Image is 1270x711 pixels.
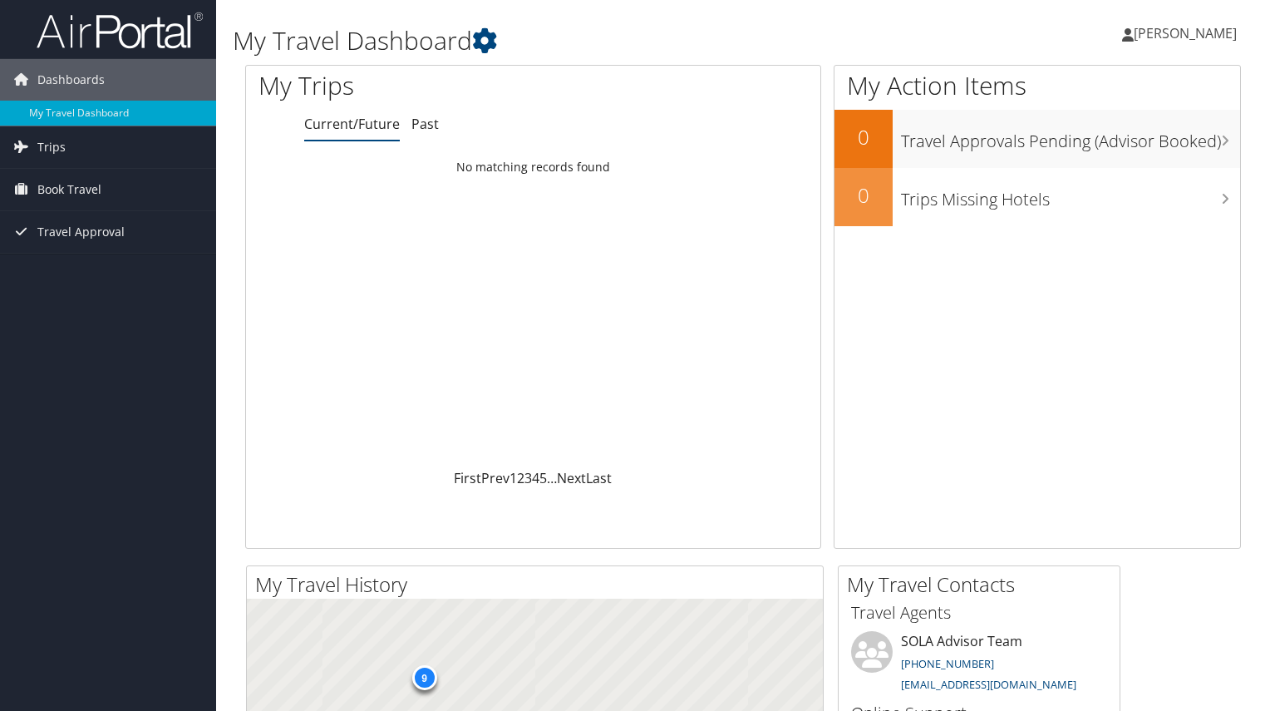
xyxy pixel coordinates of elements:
img: airportal-logo.png [37,11,203,50]
div: 9 [411,665,436,690]
span: Trips [37,126,66,168]
a: [EMAIL_ADDRESS][DOMAIN_NAME] [901,677,1076,692]
h2: My Travel Contacts [847,570,1120,599]
h3: Trips Missing Hotels [901,180,1240,211]
a: 0Travel Approvals Pending (Advisor Booked) [834,110,1240,168]
a: Prev [481,469,509,487]
h2: 0 [834,181,893,210]
a: [PHONE_NUMBER] [901,656,994,671]
li: SOLA Advisor Team [843,631,1115,699]
span: Travel Approval [37,211,125,253]
h2: My Travel History [255,570,823,599]
td: No matching records found [246,152,820,182]
h1: My Action Items [834,68,1240,103]
a: 1 [509,469,517,487]
span: Book Travel [37,169,101,210]
a: 4 [532,469,539,487]
a: [PERSON_NAME] [1122,8,1253,58]
span: Dashboards [37,59,105,101]
a: 2 [517,469,524,487]
span: [PERSON_NAME] [1134,24,1237,42]
a: Last [586,469,612,487]
h3: Travel Approvals Pending (Advisor Booked) [901,121,1240,153]
a: 3 [524,469,532,487]
a: 0Trips Missing Hotels [834,168,1240,226]
a: Current/Future [304,115,400,133]
h2: 0 [834,123,893,151]
h1: My Travel Dashboard [233,23,913,58]
a: First [454,469,481,487]
a: 5 [539,469,547,487]
h1: My Trips [258,68,569,103]
a: Next [557,469,586,487]
a: Past [411,115,439,133]
span: … [547,469,557,487]
h3: Travel Agents [851,601,1107,625]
